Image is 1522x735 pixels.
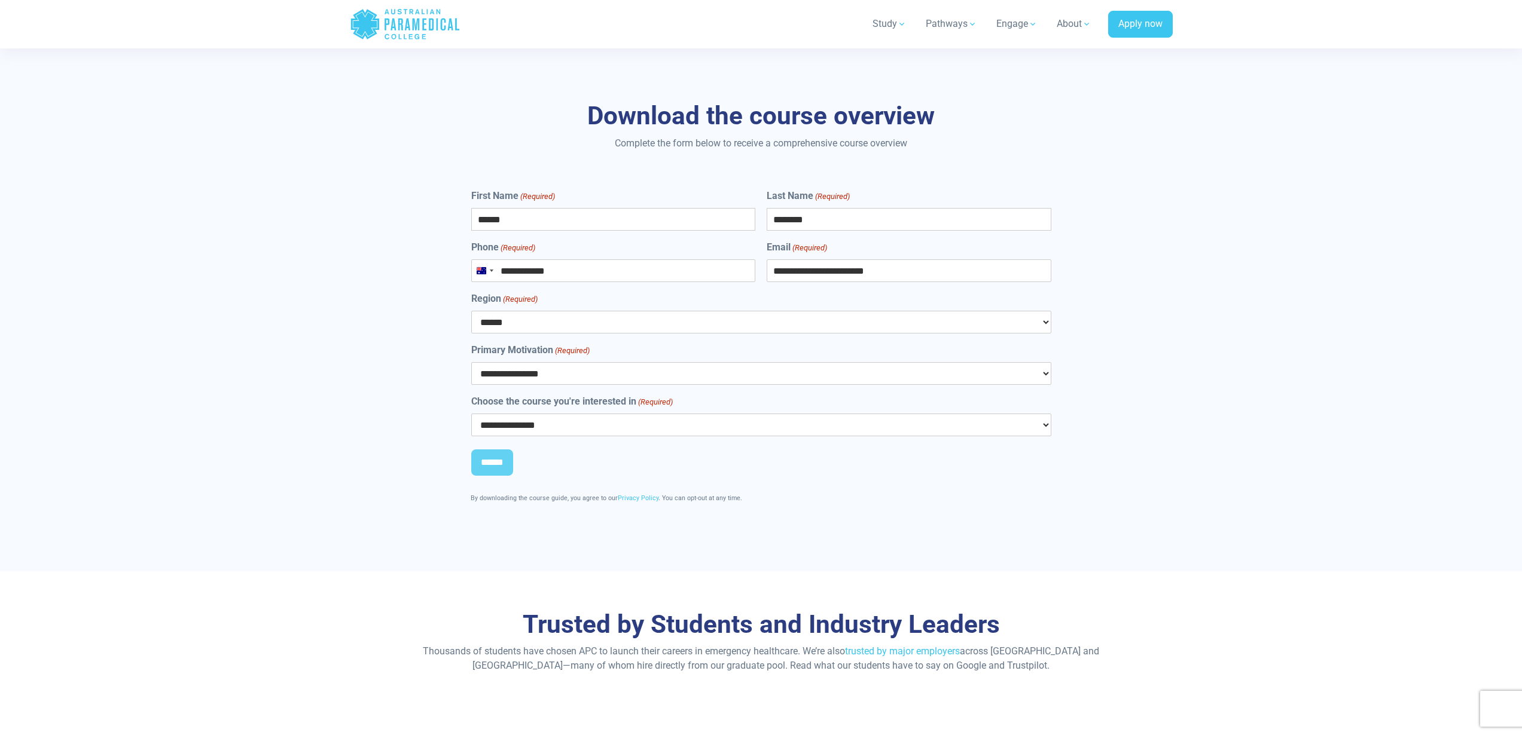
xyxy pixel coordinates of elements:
[554,345,590,357] span: (Required)
[1108,11,1173,38] a: Apply now
[499,242,535,254] span: (Required)
[865,7,914,41] a: Study
[815,191,850,203] span: (Required)
[792,242,828,254] span: (Required)
[471,343,590,357] label: Primary Motivation
[471,292,538,306] label: Region
[618,494,658,502] a: Privacy Policy
[989,7,1045,41] a: Engage
[1050,7,1099,41] a: About
[411,610,1111,640] h3: Trusted by Students and Industry Leaders
[411,101,1111,131] h3: Download the course overview
[637,396,673,408] span: (Required)
[411,136,1111,151] p: Complete the form below to receive a comprehensive course overview
[767,240,827,255] label: Email
[471,189,555,203] label: First Name
[471,494,742,502] span: By downloading the course guide, you agree to our . You can opt-out at any time.
[919,7,984,41] a: Pathways
[502,293,538,305] span: (Required)
[350,5,460,44] a: Australian Paramedical College
[767,189,850,203] label: Last Name
[471,394,673,409] label: Choose the course you're interested in
[845,645,960,657] a: trusted by major employers
[471,240,535,255] label: Phone
[411,644,1111,673] p: Thousands of students have chosen APC to launch their careers in emergency healthcare. We’re also...
[519,191,555,203] span: (Required)
[472,260,497,281] button: Selected country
